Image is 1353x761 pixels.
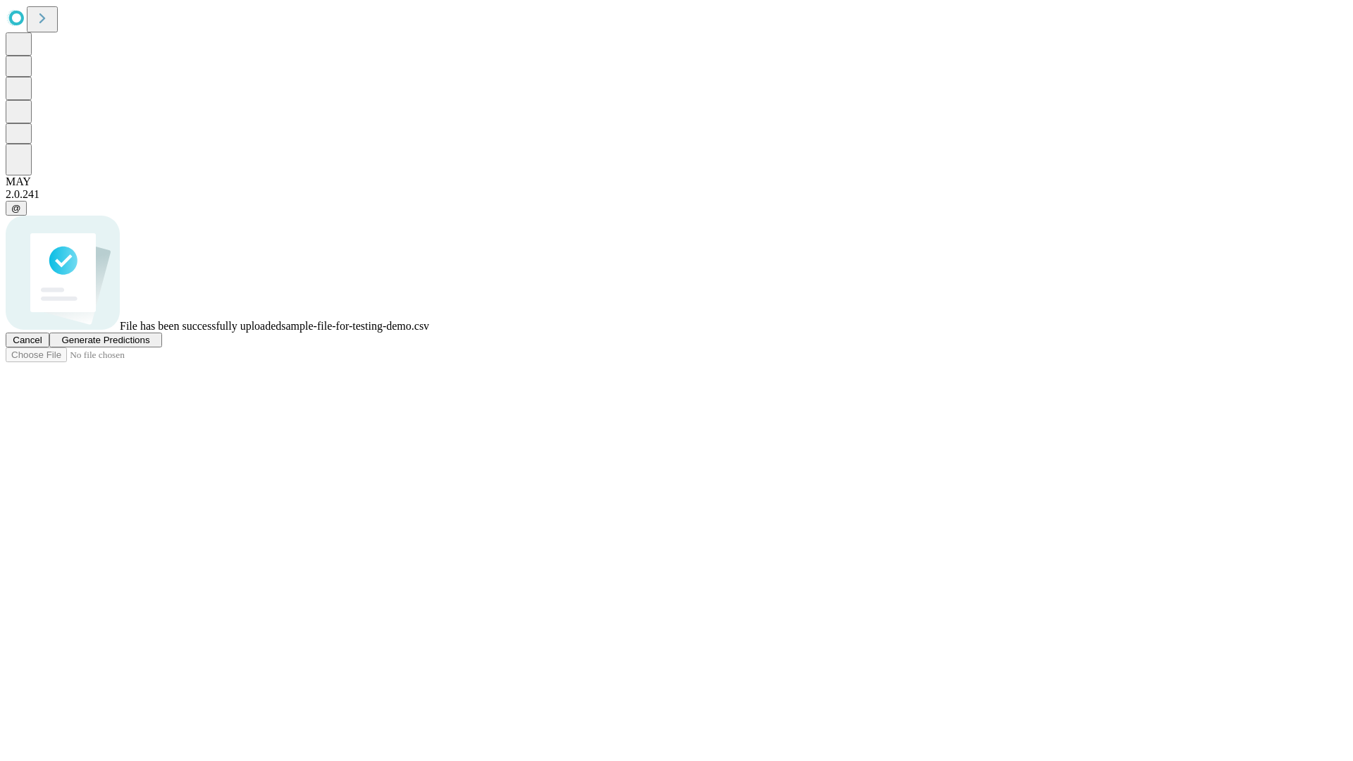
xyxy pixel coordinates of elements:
button: @ [6,201,27,216]
div: MAY [6,175,1347,188]
span: sample-file-for-testing-demo.csv [281,320,429,332]
button: Cancel [6,333,49,347]
span: File has been successfully uploaded [120,320,281,332]
span: Cancel [13,335,42,345]
span: @ [11,203,21,214]
button: Generate Predictions [49,333,162,347]
div: 2.0.241 [6,188,1347,201]
span: Generate Predictions [61,335,149,345]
